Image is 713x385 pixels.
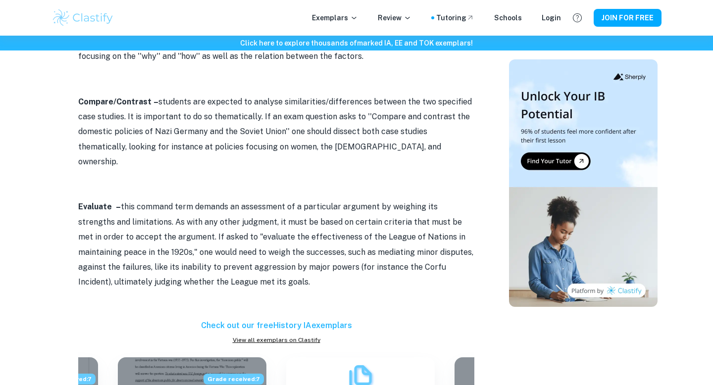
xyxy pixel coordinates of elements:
[509,59,658,307] img: Thumbnail
[312,12,358,23] p: Exemplars
[78,202,121,211] strong: Evaluate –
[594,9,662,27] button: JOIN FOR FREE
[78,336,474,344] a: View all exemplars on Clastify
[204,374,264,385] span: Grade received: 7
[78,95,474,170] p: students are expected to analyse similarities/differences between the two specified case studies....
[2,38,711,48] h6: Click here to explore thousands of marked IA, EE and TOK exemplars !
[569,9,586,26] button: Help and Feedback
[494,12,522,23] a: Schools
[78,320,474,332] h6: Check out our free History IA exemplars
[153,97,158,106] strong: –
[78,199,474,289] p: this command term demands an assessment of a particular argument by weighing its strengths and li...
[51,8,114,28] img: Clastify logo
[542,12,561,23] a: Login
[378,12,411,23] p: Review
[78,97,152,106] strong: Compare/Contrast
[436,12,474,23] a: Tutoring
